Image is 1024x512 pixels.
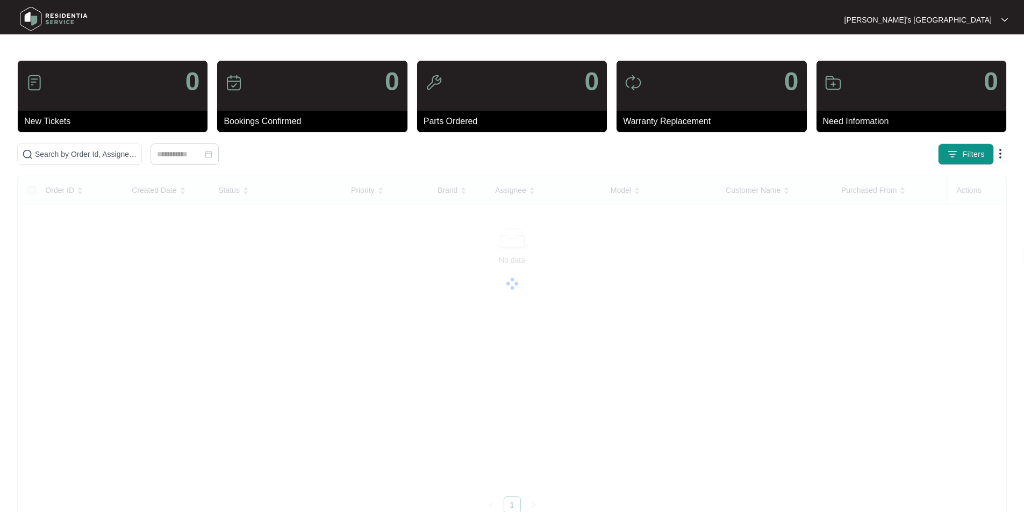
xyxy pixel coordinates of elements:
[938,143,994,165] button: filter iconFilters
[185,69,200,95] p: 0
[984,69,998,95] p: 0
[1001,17,1008,23] img: dropdown arrow
[24,115,207,128] p: New Tickets
[823,115,1006,128] p: Need Information
[225,74,242,91] img: icon
[625,74,642,91] img: icon
[584,69,599,95] p: 0
[385,69,399,95] p: 0
[16,3,91,35] img: residentia service logo
[224,115,407,128] p: Bookings Confirmed
[994,147,1007,160] img: dropdown arrow
[784,69,799,95] p: 0
[947,149,958,160] img: filter icon
[26,74,43,91] img: icon
[962,149,985,160] span: Filters
[623,115,806,128] p: Warranty Replacement
[825,74,842,91] img: icon
[22,149,33,160] img: search-icon
[424,115,607,128] p: Parts Ordered
[844,15,992,25] p: [PERSON_NAME]'s [GEOGRAPHIC_DATA]
[35,148,137,160] input: Search by Order Id, Assignee Name, Customer Name, Brand and Model
[425,74,442,91] img: icon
